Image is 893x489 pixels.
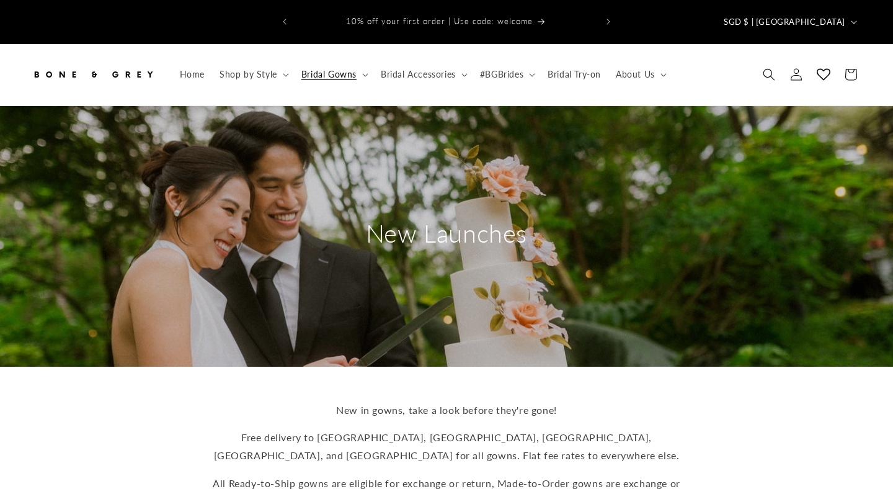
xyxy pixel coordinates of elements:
[540,61,608,87] a: Bridal Try-on
[172,61,212,87] a: Home
[608,61,672,87] summary: About Us
[27,56,160,93] a: Bone and Grey Bridal
[31,61,155,88] img: Bone and Grey Bridal
[595,10,622,34] button: Next announcement
[205,402,688,419] p: New in gowns, take a look before they're gone!
[548,69,601,80] span: Bridal Try-on
[373,61,473,87] summary: Bridal Accessories
[716,10,862,34] button: SGD $ | [GEOGRAPHIC_DATA]
[480,69,523,80] span: #BGBrides
[180,69,205,80] span: Home
[724,16,845,29] span: SGD $ | [GEOGRAPHIC_DATA]
[755,61,783,88] summary: Search
[381,69,456,80] span: Bridal Accessories
[616,69,655,80] span: About Us
[205,429,688,465] p: Free delivery to [GEOGRAPHIC_DATA], [GEOGRAPHIC_DATA], [GEOGRAPHIC_DATA], [GEOGRAPHIC_DATA], and ...
[220,69,277,80] span: Shop by Style
[473,61,540,87] summary: #BGBrides
[271,10,298,34] button: Previous announcement
[294,61,373,87] summary: Bridal Gowns
[212,61,294,87] summary: Shop by Style
[301,69,357,80] span: Bridal Gowns
[329,217,564,249] h2: New Launches
[346,16,533,26] span: 10% off your first order | Use code: welcome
